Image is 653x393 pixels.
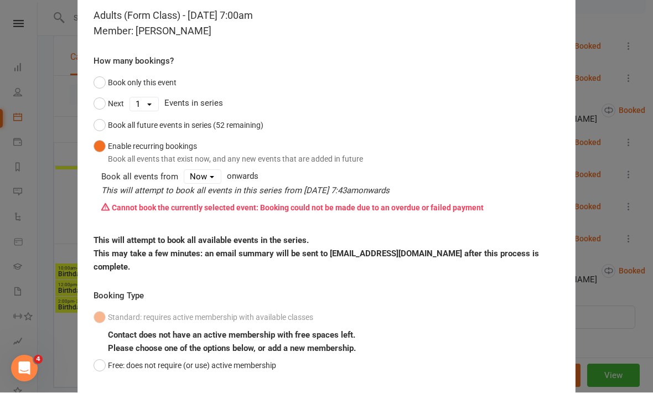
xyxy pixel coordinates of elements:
button: Enable recurring bookingsBook all events that exist now, and any new events that are added in future [94,136,363,170]
button: Free: does not require (or use) active membership [94,355,276,376]
b: Please choose one of the options below, or add a new membership. [108,344,356,354]
div: Adults (Form Class) - [DATE] 7:00am Member: [PERSON_NAME] [94,8,559,39]
span: [DATE] 7:43am [304,186,358,196]
label: Booking Type [94,289,144,303]
button: Book only this event [94,73,177,94]
span: 4 [34,355,43,364]
div: onwards [101,170,559,219]
label: How many bookings? [94,55,174,68]
div: Cannot book the currently selected event: Booking could not be made due to an overdue or failed p... [101,198,559,219]
div: Book all future events in series (52 remaining) [108,120,263,132]
button: Next [94,94,124,115]
button: Book all future events in series (52 remaining) [94,115,263,136]
div: This will attempt to book all events in this series from onwards [101,184,559,198]
iframe: Intercom live chat [11,355,38,382]
strong: This may take a few minutes: an email summary will be sent to [EMAIL_ADDRESS][DOMAIN_NAME] after ... [94,249,539,272]
div: Events in series [94,94,559,115]
b: Contact does not have an active membership with free spaces left. [108,330,355,340]
div: Book all events that exist now, and any new events that are added in future [108,153,363,166]
div: Book all events from [101,170,178,184]
strong: This will attempt to book all available events in the series. [94,236,309,246]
